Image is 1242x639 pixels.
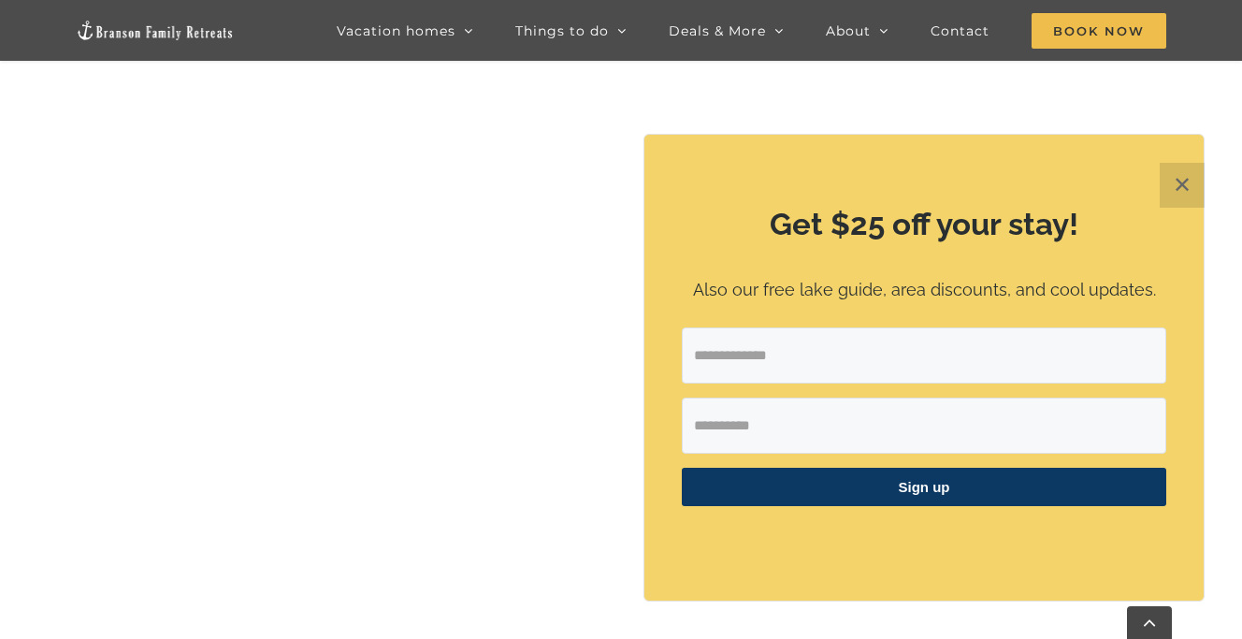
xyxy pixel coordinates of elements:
[682,277,1166,304] p: Also our free lake guide, area discounts, and cool updates.
[515,24,609,37] span: Things to do
[931,24,989,37] span: Contact
[682,203,1166,246] h2: Get $25 off your stay!
[1032,13,1166,49] span: Book Now
[682,530,1166,549] p: ​
[682,398,1166,454] input: First Name
[682,327,1166,384] input: Email Address
[337,24,455,37] span: Vacation homes
[826,24,871,37] span: About
[76,20,235,41] img: Branson Family Retreats Logo
[682,468,1166,506] button: Sign up
[1160,163,1205,208] button: Close
[669,24,766,37] span: Deals & More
